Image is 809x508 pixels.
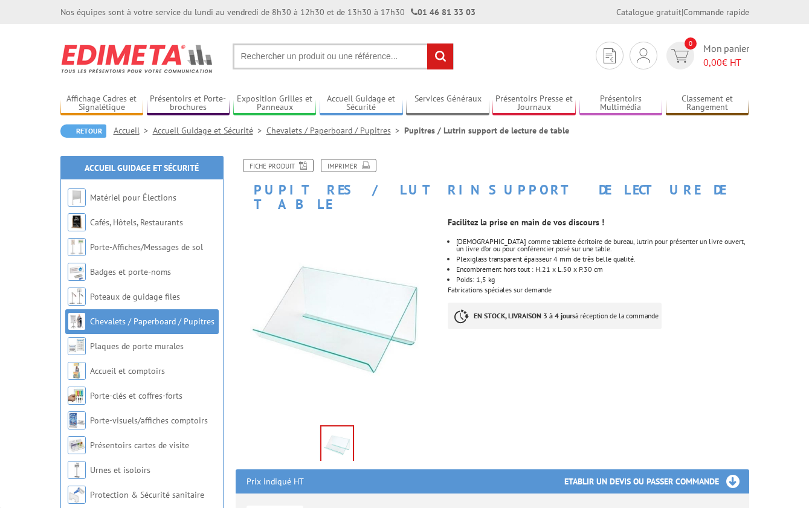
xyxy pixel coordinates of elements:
img: Chevalets / Paperboard / Pupitres [68,312,86,330]
input: Rechercher un produit ou une référence... [233,43,454,69]
img: devis rapide [604,48,616,63]
a: Présentoirs Multimédia [579,94,663,114]
img: comptoirs_et_pupitres_4805.jpg [236,217,439,421]
li: Plexiglass transparent épaisseur 4 mm de très belle qualité. [456,256,749,263]
img: devis rapide [637,48,650,63]
div: Nos équipes sont à votre service du lundi au vendredi de 8h30 à 12h30 et de 13h30 à 17h30 [60,6,475,18]
img: Plaques de porte murales [68,337,86,355]
a: Cafés, Hôtels, Restaurants [90,217,183,228]
a: Accueil Guidage et Sécurité [85,162,199,173]
li: Encombrement hors tout : H.21 x L.50 x P.30 cm [456,266,749,273]
a: Présentoirs et Porte-brochures [147,94,230,114]
strong: Facilitez la prise en main de vos discours ! [448,217,604,228]
a: Urnes et isoloirs [90,465,150,475]
a: Imprimer [321,159,376,172]
li: Poids: 1,5 kg [456,276,749,283]
a: Plaques de porte murales [90,341,184,352]
span: € HT [703,56,749,69]
img: Urnes et isoloirs [68,461,86,479]
p: à réception de la commande [448,303,662,329]
a: Protection & Sécurité sanitaire [90,489,204,500]
img: Accueil et comptoirs [68,362,86,380]
a: Chevalets / Paperboard / Pupitres [90,316,214,327]
a: Porte-Affiches/Messages de sol [90,242,203,252]
li: Pupitres / Lutrin support de lecture de table [404,124,569,137]
strong: EN STOCK, LIVRAISON 3 à 4 jours [474,311,575,320]
input: rechercher [427,43,453,69]
h1: Pupitres / Lutrin support de lecture de table [227,159,758,211]
span: 0,00 [703,56,722,68]
a: Présentoirs cartes de visite [90,440,189,451]
li: [DEMOGRAPHIC_DATA] comme tablette écritoire de bureau, lutrin pour présenter un livre ouvert, un ... [456,238,749,252]
h3: Etablir un devis ou passer commande [564,469,749,494]
a: Accueil Guidage et Sécurité [320,94,403,114]
a: Porte-visuels/affiches comptoirs [90,415,208,426]
img: Porte-Affiches/Messages de sol [68,238,86,256]
img: Présentoirs cartes de visite [68,436,86,454]
a: Accueil [114,125,153,136]
a: Retour [60,124,106,138]
img: Edimeta [60,36,214,81]
span: 0 [685,37,697,50]
img: Cafés, Hôtels, Restaurants [68,213,86,231]
a: Commande rapide [683,7,749,18]
div: | [616,6,749,18]
a: Accueil Guidage et Sécurité [153,125,266,136]
p: Prix indiqué HT [247,469,304,494]
a: Présentoirs Presse et Journaux [492,94,576,114]
a: Classement et Rangement [666,94,749,114]
a: Porte-clés et coffres-forts [90,390,182,401]
strong: 01 46 81 33 03 [411,7,475,18]
a: Affichage Cadres et Signalétique [60,94,144,114]
img: Protection & Sécurité sanitaire [68,486,86,504]
a: devis rapide 0 Mon panier 0,00€ HT [663,42,749,69]
a: Poteaux de guidage files [90,291,180,302]
a: Badges et porte-noms [90,266,171,277]
a: Accueil et comptoirs [90,365,165,376]
img: Porte-clés et coffres-forts [68,387,86,405]
a: Chevalets / Paperboard / Pupitres [266,125,404,136]
img: Badges et porte-noms [68,263,86,281]
a: Catalogue gratuit [616,7,682,18]
img: Matériel pour Élections [68,188,86,207]
a: Services Généraux [406,94,489,114]
a: Fiche produit [243,159,314,172]
span: Mon panier [703,42,749,69]
img: comptoirs_et_pupitres_4805.jpg [321,426,353,464]
img: Porte-visuels/affiches comptoirs [68,411,86,429]
a: Matériel pour Élections [90,192,176,203]
img: Poteaux de guidage files [68,288,86,306]
div: Fabrications spéciales sur demande [448,211,758,341]
img: devis rapide [671,49,689,63]
a: Exposition Grilles et Panneaux [233,94,317,114]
